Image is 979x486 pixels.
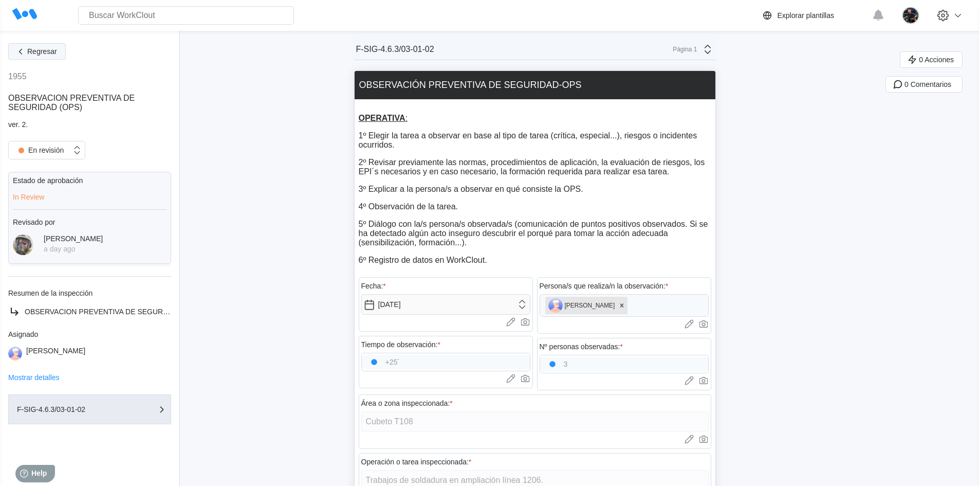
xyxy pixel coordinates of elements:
[8,347,22,361] img: user-3.png
[8,305,171,318] a: OBSERVACION PREVENTIVA DE SEGURIDAD (OPS)
[359,80,582,91] div: OBSERVACIÓN PREVENTIVA DE SEGURIDAD-OPS
[359,131,711,150] p: 1º Elegir la tarea a observar en base al tipo de tarea (crítica, especial...), riesgos o incident...
[13,176,167,185] div: Estado de aprobación
[919,56,954,63] span: 0 Acciones
[361,399,453,407] div: Área o zona inspeccionada:
[359,114,405,122] strong: OPERATIVA
[8,43,66,60] button: Regresar
[13,235,33,255] img: 2f847459-28ef-4a61-85e4-954d408df519.jpg
[540,282,669,290] div: Persona/s que realiza/n la observación:
[359,202,711,211] p: 4º Observación de la tarea.
[359,158,711,176] p: 2º Revisar previamente las normas, procedimientos de aplicación, la evaluación de riesgos, los EP...
[361,458,472,466] div: Operación o tarea inspeccionada:
[359,114,408,122] u: :
[25,308,202,316] span: OBSERVACION PREVENTIVA DE SEGURIDAD (OPS)
[8,289,171,297] div: Resumen de la inspección
[13,193,167,201] div: In Review
[359,256,711,265] p: 6º Registro de datos en WorkClout.
[8,94,135,112] span: OBSERVACION PREVENTIVA DE SEGURIDAD (OPS)
[8,330,171,338] div: Asignado
[361,294,530,315] input: Seleccionar fecha
[361,411,709,432] input: Type here...
[26,347,85,361] div: [PERSON_NAME]
[44,245,103,253] div: a day ago
[361,282,386,290] div: Fecha:
[359,220,711,247] p: 5º Diálogo con la/s persona/s observada/s (comunicación de puntos positivos observados. Si se ha ...
[902,7,919,24] img: 2a7a337f-28ec-44a9-9913-8eaa51124fce.jpg
[27,48,57,55] span: Regresar
[361,340,440,349] div: Tiempo de observación:
[356,45,434,54] div: F-SIG-4.6.3/03-01-02
[17,406,120,413] div: F-SIG-4.6.3/03-01-02
[44,235,103,243] div: [PERSON_NAME]
[359,185,711,194] p: 3º Explicar a la persona/s a observar en qué consiste la OPS.
[672,46,697,53] div: Página 1
[13,218,167,226] div: Revisado por
[778,11,835,20] div: Explorar plantillas
[761,9,867,22] a: Explorar plantillas
[78,6,294,25] input: Buscar WorkClout
[14,143,64,157] div: En revisión
[904,81,951,88] span: 0 Comentarios
[8,394,171,424] button: F-SIG-4.6.3/03-01-02
[8,374,60,381] button: Mostrar detalles
[8,120,171,129] div: ver. 2.
[8,72,27,81] div: 1955
[900,51,963,68] button: 0 Acciones
[885,76,963,93] button: 0 Comentarios
[540,343,623,351] div: Nº personas observadas:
